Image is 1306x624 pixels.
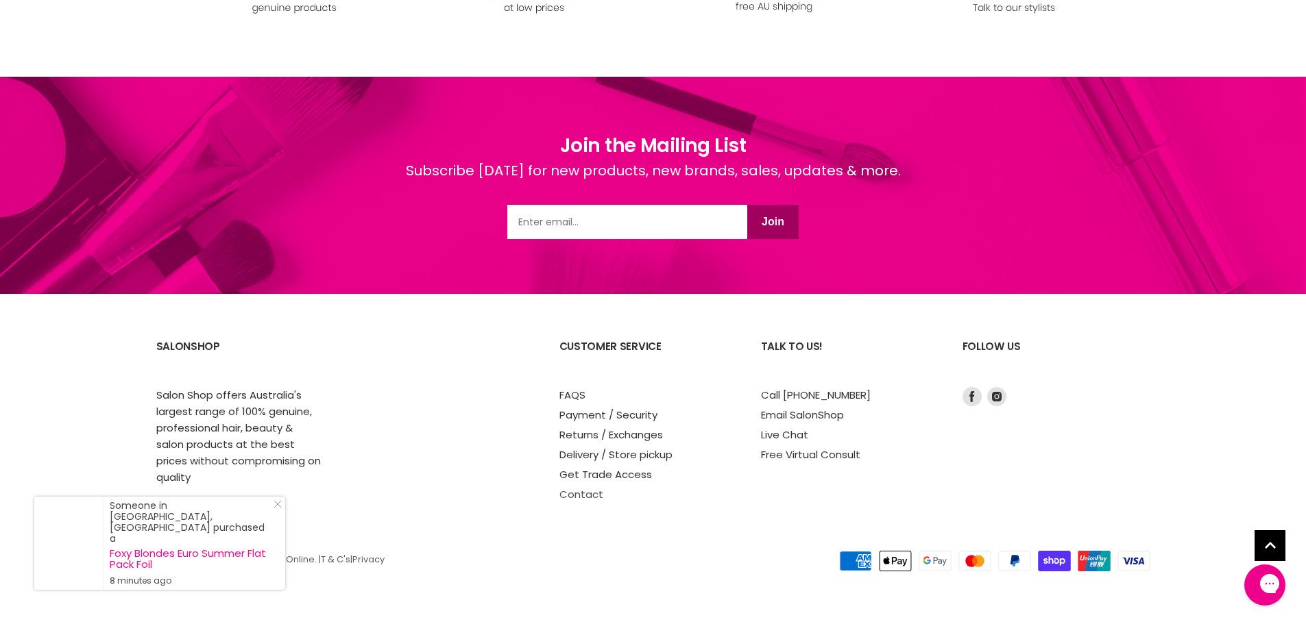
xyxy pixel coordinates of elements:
span: Back to top [1255,530,1285,566]
p: Copyright © 2025 Salonshop Online. | | Shopify website by [156,555,745,586]
small: 8 minutes ago [110,575,271,586]
a: Delivery / Store pickup [559,447,673,462]
a: Contact [559,487,603,501]
svg: Close Icon [274,500,282,508]
a: Get Trade Access [559,467,652,482]
a: FAQS [559,388,585,402]
button: Join [747,205,799,239]
iframe: Gorgias live chat messenger [1237,560,1292,610]
a: Live Chat [761,427,808,442]
a: Back to top [1255,530,1285,561]
a: Email SalonShop [761,408,844,422]
h2: SalonShop [156,329,330,386]
h2: Customer Service [559,329,734,386]
a: Visit product page [34,497,103,590]
div: Subscribe [DATE] for new products, new brands, sales, updates & more. [406,160,901,205]
h1: Join the Mailing List [406,132,901,160]
div: Someone in [GEOGRAPHIC_DATA], [GEOGRAPHIC_DATA] purchased a [110,500,271,586]
h2: Follow us [963,329,1150,386]
a: Free Virtual Consult [761,447,860,462]
h2: Talk to us! [761,329,935,386]
p: Salon Shop offers Australia's largest range of 100% genuine, professional hair, beauty & salon pr... [156,387,321,486]
a: Returns / Exchanges [559,427,663,442]
a: Payment / Security [559,408,657,422]
a: Foxy Blondes Euro Summer Flat Pack Foil [110,548,271,570]
a: T & C's [321,553,350,566]
a: Close Notification [268,500,282,514]
input: Email [507,205,747,239]
a: Privacy [352,553,385,566]
a: Call [PHONE_NUMBER] [761,388,871,402]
